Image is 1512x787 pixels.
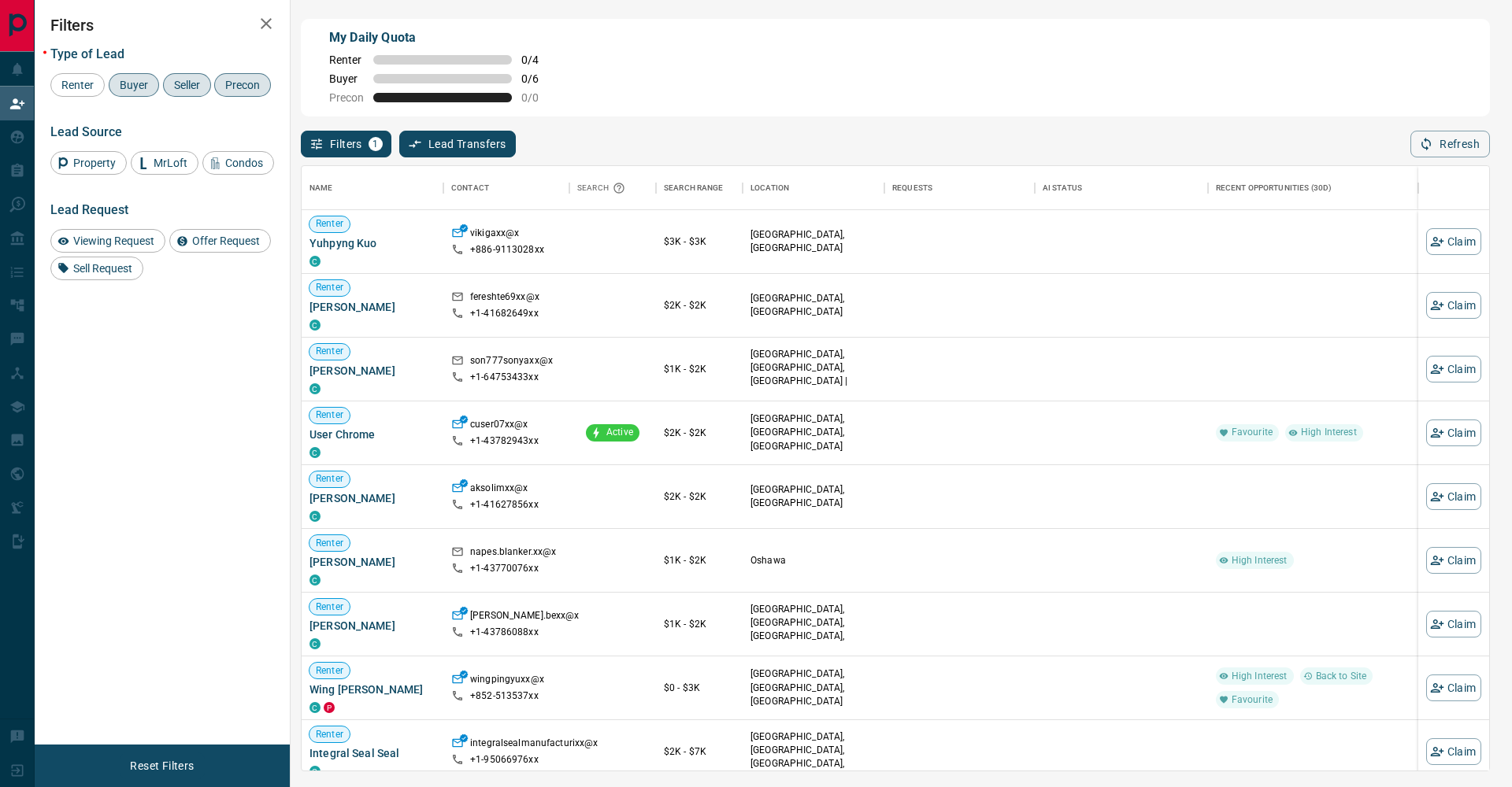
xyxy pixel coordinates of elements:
span: High Interest [1225,554,1294,567]
button: Filters1 [301,131,391,157]
span: Favourite [1225,426,1279,439]
p: +1- 43770076xx [470,562,539,575]
p: +1- 43786088xx [470,626,539,639]
p: integralsealmanufacturixx@x [470,737,598,753]
p: $0 - $3K [664,681,735,695]
button: Claim [1426,483,1481,510]
span: User Chrome [309,427,435,442]
span: Lead Request [50,202,128,217]
span: Condos [220,157,269,169]
div: property.ca [324,702,335,713]
button: Claim [1426,419,1481,446]
div: Requests [884,166,1035,210]
div: Name [309,166,333,210]
p: cuser07xx@x [470,418,528,434]
button: Lead Transfers [399,131,517,157]
p: $1K - $2K [664,553,735,567]
div: condos.ca [309,638,321,649]
div: Precon [214,73,271,97]
div: Condos [202,151,274,175]
div: Viewing Request [50,229,165,253]
span: Buyer [114,79,154,91]
span: Yuhpyng Kuo [309,235,435,251]
h2: Filters [50,16,274,35]
div: condos.ca [309,702,321,713]
p: $2K - $2K [664,298,735,312]
div: AI Status [1043,166,1082,210]
div: Requests [892,166,932,210]
p: $2K - $7K [664,745,735,759]
span: Precon [220,79,265,91]
p: wingpingyuxx@x [470,673,544,689]
span: Integral Seal Seal [309,745,435,761]
span: [PERSON_NAME] [309,618,435,634]
div: Sell Request [50,257,143,280]
p: +1- 41682649xx [470,307,539,320]
div: Search Range [664,166,724,210]
div: Location [750,166,789,210]
span: 0 / 6 [521,72,556,85]
span: [PERSON_NAME] [309,299,435,315]
p: +852- 513537xx [470,689,539,703]
span: Precon [329,91,364,104]
div: Location [743,166,884,210]
span: Seller [169,79,206,91]
span: 0 / 0 [521,91,556,104]
span: Property [68,157,121,169]
button: Claim [1426,611,1481,637]
span: [PERSON_NAME] [309,554,435,570]
div: condos.ca [309,447,321,458]
p: son777sonyaxx@x [470,354,553,371]
div: condos.ca [309,383,321,394]
p: +1- 95066976xx [470,753,539,767]
div: Seller [163,73,211,97]
p: $1K - $2K [664,617,735,631]
p: aksolimxx@x [470,482,528,498]
p: [GEOGRAPHIC_DATA], [GEOGRAPHIC_DATA] [750,228,876,255]
p: $3K - $3K [664,235,735,249]
div: condos.ca [309,511,321,522]
p: +1- 43782943xx [470,434,539,448]
span: Viewing Request [68,235,160,247]
div: condos.ca [309,575,321,586]
span: Lead Source [50,124,122,139]
p: napes.blanker.xx@x [470,545,556,562]
span: Renter [329,54,364,66]
p: North York, Midtown | Central [750,603,876,657]
div: condos.ca [309,320,321,331]
span: Renter [309,728,350,741]
p: vikigaxx@x [470,227,519,243]
span: Favourite [1225,693,1279,707]
span: Renter [56,79,99,91]
div: Name [302,166,443,210]
button: Claim [1426,292,1481,319]
p: $2K - $2K [664,490,735,504]
button: Claim [1426,356,1481,382]
div: Property [50,151,127,175]
p: [GEOGRAPHIC_DATA], [GEOGRAPHIC_DATA], [GEOGRAPHIC_DATA] | [GEOGRAPHIC_DATA] [750,348,876,402]
span: [PERSON_NAME] [309,490,435,506]
span: Renter [309,664,350,678]
span: Wing [PERSON_NAME] [309,682,435,697]
button: Reset Filters [120,752,204,779]
div: Contact [443,166,569,210]
span: Buyer [329,72,364,85]
div: Recent Opportunities (30d) [1216,166,1332,210]
div: Offer Request [169,229,271,253]
div: MrLoft [131,151,198,175]
span: 1 [370,139,381,150]
span: High Interest [1295,426,1363,439]
span: Renter [309,537,350,550]
p: [PERSON_NAME].bexx@x [470,609,580,626]
p: $2K - $2K [664,426,735,440]
p: +886- 9113028xx [470,243,544,257]
button: Claim [1426,674,1481,701]
span: High Interest [1225,670,1294,683]
p: $1K - $2K [664,362,735,376]
span: Offer Request [187,235,265,247]
span: Sell Request [68,262,138,275]
span: MrLoft [148,157,193,169]
span: [PERSON_NAME] [309,363,435,379]
span: Renter [309,281,350,294]
div: Renter [50,73,105,97]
